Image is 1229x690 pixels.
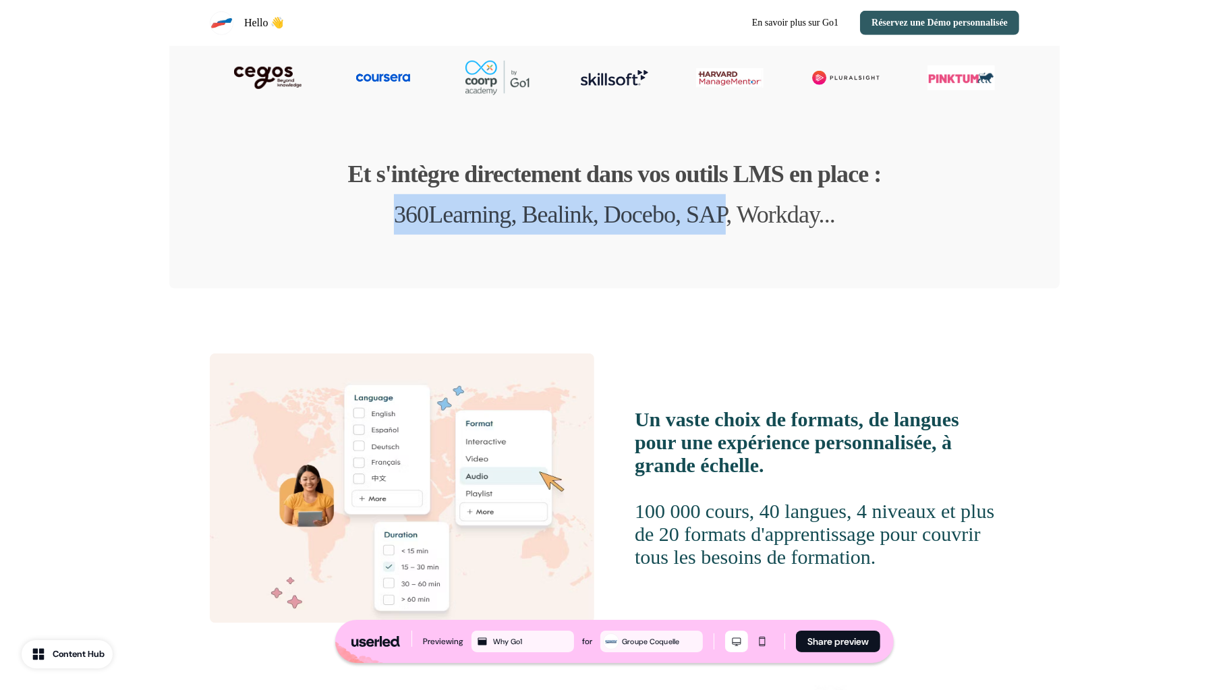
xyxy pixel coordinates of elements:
p: Hello 👋 [244,15,285,31]
button: Share preview [796,631,880,652]
button: Desktop mode [725,631,748,652]
button: Mobile mode [751,631,774,652]
div: Previewing [423,635,463,648]
div: for [582,635,592,648]
div: Groupe Coquelle [622,635,700,648]
a: En savoir plus sur Go1 [741,11,849,35]
strong: Un vaste choix de formats, de langues pour une expérience personnalisée, à grande échelle. [635,408,959,476]
p: 360Learning, Bealink, Docebo, SAP, Workday... [348,154,882,235]
p: 100 000 cours, 40 langues, 4 niveaux et plus de 20 formats d'apprentissage pour couvrir tous les ... [635,477,995,569]
button: Réservez une Démo personnalisée [860,11,1019,35]
button: Content Hub [22,640,113,668]
strong: Et s'intègre directement dans vos outils LMS en place : [348,161,882,188]
div: Content Hub [53,648,105,661]
div: Why Go1 [493,635,571,648]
